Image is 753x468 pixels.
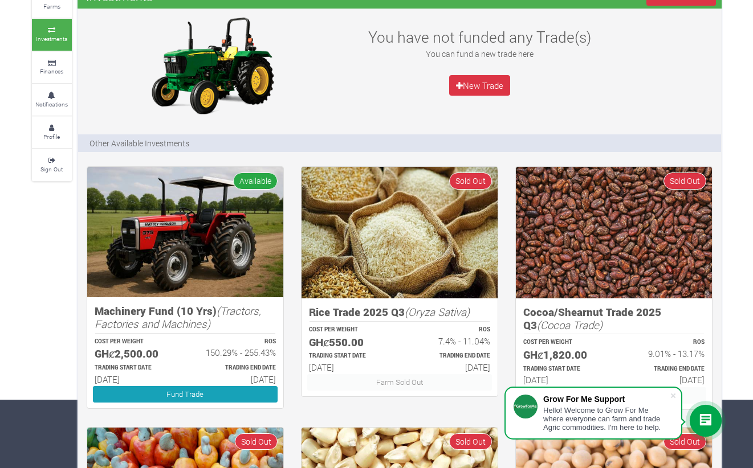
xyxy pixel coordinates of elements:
[32,84,72,116] a: Notifications
[89,137,189,149] p: Other Available Investments
[624,375,705,385] h6: [DATE]
[196,347,276,358] h6: 150.29% - 255.43%
[537,318,603,332] i: (Cocoa Trade)
[95,364,175,372] p: Estimated Trading Start Date
[449,173,492,189] span: Sold Out
[36,35,67,43] small: Investments
[523,348,604,362] h5: GHȼ1,820.00
[196,338,276,346] p: ROS
[449,75,511,96] a: New Trade
[95,338,175,346] p: COST PER WEIGHT
[664,433,706,450] span: Sold Out
[309,336,389,349] h5: GHȼ550.00
[410,326,490,334] p: ROS
[523,365,604,373] p: Estimated Trading Start Date
[309,352,389,360] p: Estimated Trading Start Date
[93,386,278,403] a: Fund Trade
[43,2,60,10] small: Farms
[95,305,276,330] h5: Machinery Fund (10 Yrs)
[196,364,276,372] p: Estimated Trading End Date
[523,375,604,385] h6: [DATE]
[95,303,261,331] i: (Tractors, Factories and Machines)
[43,133,60,141] small: Profile
[35,100,68,108] small: Notifications
[302,167,498,298] img: growforme image
[405,305,470,319] i: (Oryza Sativa)
[410,352,490,360] p: Estimated Trading End Date
[233,173,278,189] span: Available
[449,433,492,450] span: Sold Out
[410,362,490,372] h6: [DATE]
[624,348,705,359] h6: 9.01% - 13.17%
[309,362,389,372] h6: [DATE]
[543,395,670,404] div: Grow For Me Support
[40,67,63,75] small: Finances
[356,28,604,46] h3: You have not funded any Trade(s)
[523,306,705,331] h5: Cocoa/Shearnut Trade 2025 Q3
[141,14,283,117] img: growforme image
[410,336,490,346] h6: 7.4% - 11.04%
[516,167,712,298] img: growforme image
[32,19,72,50] a: Investments
[32,52,72,83] a: Finances
[95,347,175,360] h5: GHȼ2,500.00
[32,117,72,148] a: Profile
[624,338,705,347] p: ROS
[624,365,705,373] p: Estimated Trading End Date
[95,374,175,384] h6: [DATE]
[356,48,604,60] p: You can fund a new trade here
[309,306,490,319] h5: Rice Trade 2025 Q3
[40,165,63,173] small: Sign Out
[664,173,706,189] span: Sold Out
[196,374,276,384] h6: [DATE]
[309,326,389,334] p: COST PER WEIGHT
[32,149,72,180] a: Sign Out
[543,406,670,432] div: Hello! Welcome to Grow For Me where everyone can farm and trade Agric commodities. I'm here to help.
[235,433,278,450] span: Sold Out
[87,167,283,297] img: growforme image
[523,338,604,347] p: COST PER WEIGHT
